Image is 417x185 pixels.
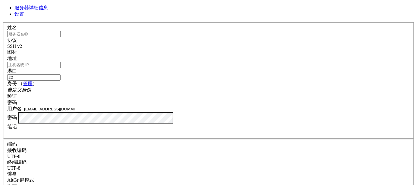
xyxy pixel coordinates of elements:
[7,106,22,111] font: 用户名
[7,159,27,165] label: 默认终端编码。ISO-2022 启用字符映射转换（例如图形映射）。UTF-8 禁用对字符映射的支持。锁定的版本意味着无法在运行时通过终端转义序列更改编码。除非您发现旧版应用程序的渲染出现问题，否...
[7,159,27,165] font: 终端编码
[7,68,17,73] font: 港口
[7,165,20,171] font: UTF-8
[7,141,17,146] font: 编码
[7,177,34,183] font: AltGr 键模式
[7,177,34,183] label: 设置从主机接收的数据的预期编码。如果编码不匹配，则可能会观察到视觉错误。
[14,5,48,10] a: 服务器详细信息
[7,49,17,54] font: 图标
[7,148,27,153] label: 设置从主机接收的数据的预期编码。如果编码不匹配，则可能会观察到视觉错误。
[7,81,17,86] font: 身份
[7,31,61,37] input: 服务器名称
[7,115,17,120] font: 密码
[7,44,410,49] div: SSH v2
[7,154,20,159] font: UTF-8
[7,74,61,81] input: 端口号
[7,94,17,99] font: 验证
[7,165,410,171] div: UTF-8
[7,124,17,129] font: 笔记
[18,81,23,86] font: （
[7,87,410,93] div: 自定义身份
[7,44,22,49] font: SSH v2
[23,106,76,112] input: 登录用户名
[7,56,17,61] font: 地址
[7,38,17,43] font: 协议
[7,87,31,92] font: 自定义身份
[33,81,37,86] font: ）
[7,171,17,176] font: 键盘
[23,81,33,86] a: 管理
[7,62,61,68] input: 主机名或 IP
[7,100,17,105] font: 密码
[7,154,410,159] div: UTF-8
[14,11,24,17] a: 设置
[7,25,17,30] font: 姓名
[7,100,410,106] div: 密码
[7,148,27,153] font: 接收编码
